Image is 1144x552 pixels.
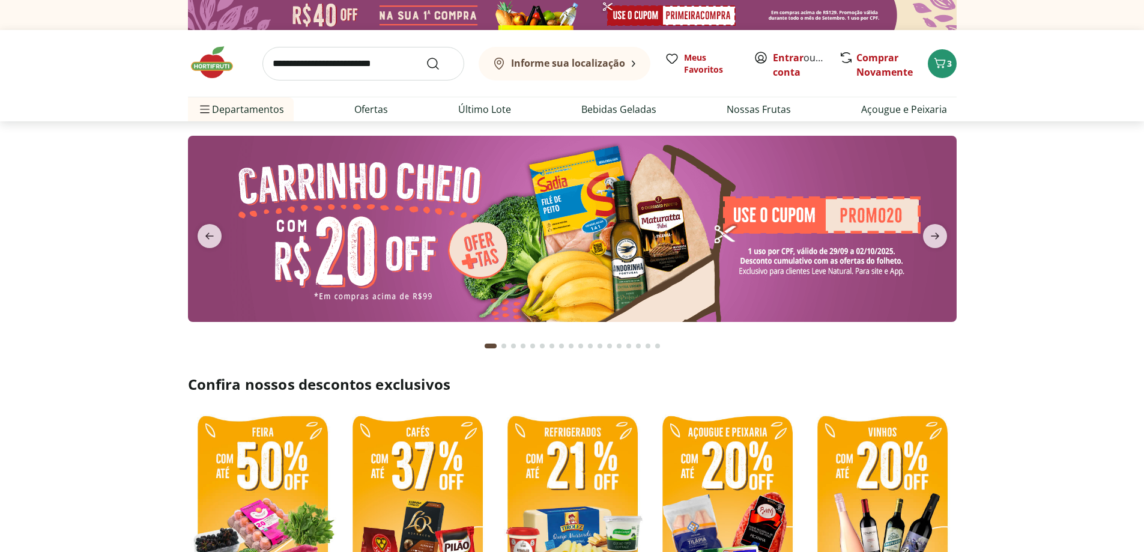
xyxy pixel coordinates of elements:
[188,136,957,322] img: cupom
[684,52,739,76] span: Meus Favoritos
[537,332,547,360] button: Go to page 6 from fs-carousel
[581,102,656,117] a: Bebidas Geladas
[198,95,212,124] button: Menu
[479,47,650,80] button: Informe sua localização
[773,50,826,79] span: ou
[624,332,634,360] button: Go to page 15 from fs-carousel
[458,102,511,117] a: Último Lote
[727,102,791,117] a: Nossas Frutas
[643,332,653,360] button: Go to page 17 from fs-carousel
[188,224,231,248] button: previous
[188,375,957,394] h2: Confira nossos descontos exclusivos
[528,332,537,360] button: Go to page 5 from fs-carousel
[198,95,284,124] span: Departamentos
[426,56,455,71] button: Submit Search
[482,332,499,360] button: Current page from fs-carousel
[576,332,586,360] button: Go to page 10 from fs-carousel
[653,332,662,360] button: Go to page 18 from fs-carousel
[518,332,528,360] button: Go to page 4 from fs-carousel
[511,56,625,70] b: Informe sua localização
[947,58,952,69] span: 3
[499,332,509,360] button: Go to page 2 from fs-carousel
[586,332,595,360] button: Go to page 11 from fs-carousel
[188,44,248,80] img: Hortifruti
[614,332,624,360] button: Go to page 14 from fs-carousel
[262,47,464,80] input: search
[509,332,518,360] button: Go to page 3 from fs-carousel
[566,332,576,360] button: Go to page 9 from fs-carousel
[634,332,643,360] button: Go to page 16 from fs-carousel
[913,224,957,248] button: next
[856,51,913,79] a: Comprar Novamente
[595,332,605,360] button: Go to page 12 from fs-carousel
[605,332,614,360] button: Go to page 13 from fs-carousel
[547,332,557,360] button: Go to page 7 from fs-carousel
[557,332,566,360] button: Go to page 8 from fs-carousel
[773,51,804,64] a: Entrar
[928,49,957,78] button: Carrinho
[665,52,739,76] a: Meus Favoritos
[354,102,388,117] a: Ofertas
[861,102,947,117] a: Açougue e Peixaria
[773,51,839,79] a: Criar conta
